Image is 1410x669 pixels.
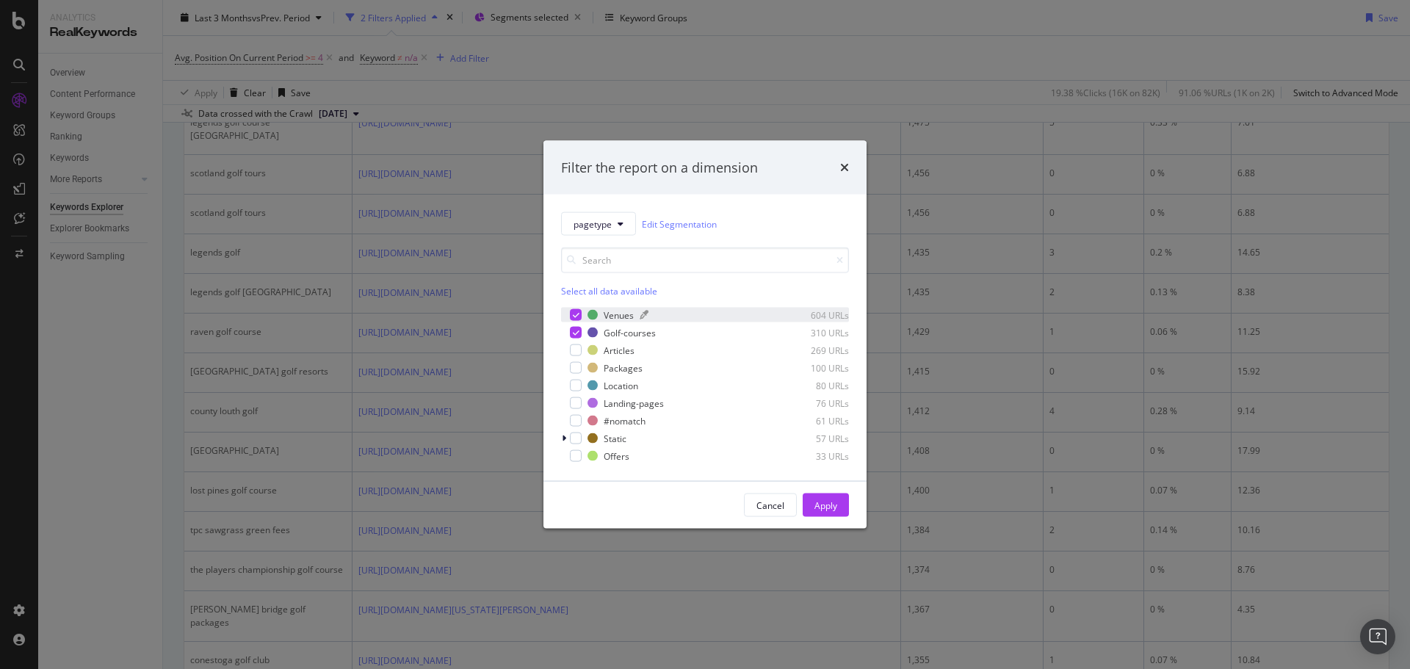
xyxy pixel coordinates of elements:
[777,361,849,374] div: 100 URLs
[604,344,634,356] div: Articles
[561,247,849,273] input: Search
[604,361,643,374] div: Packages
[777,449,849,462] div: 33 URLs
[642,216,717,231] a: Edit Segmentation
[814,499,837,511] div: Apply
[1360,619,1395,654] div: Open Intercom Messenger
[803,493,849,517] button: Apply
[604,379,638,391] div: Location
[840,158,849,177] div: times
[561,285,849,297] div: Select all data available
[604,414,646,427] div: #nomatch
[604,397,664,409] div: Landing-pages
[604,326,656,339] div: Golf-courses
[604,308,634,321] div: Venues
[756,499,784,511] div: Cancel
[777,414,849,427] div: 61 URLs
[777,326,849,339] div: 310 URLs
[561,158,758,177] div: Filter the report on a dimension
[777,344,849,356] div: 269 URLs
[574,217,612,230] span: pagetype
[543,140,867,529] div: modal
[561,212,636,236] button: pagetype
[604,449,629,462] div: Offers
[777,397,849,409] div: 76 URLs
[777,432,849,444] div: 57 URLs
[777,308,849,321] div: 604 URLs
[604,432,626,444] div: Static
[744,493,797,517] button: Cancel
[777,379,849,391] div: 80 URLs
